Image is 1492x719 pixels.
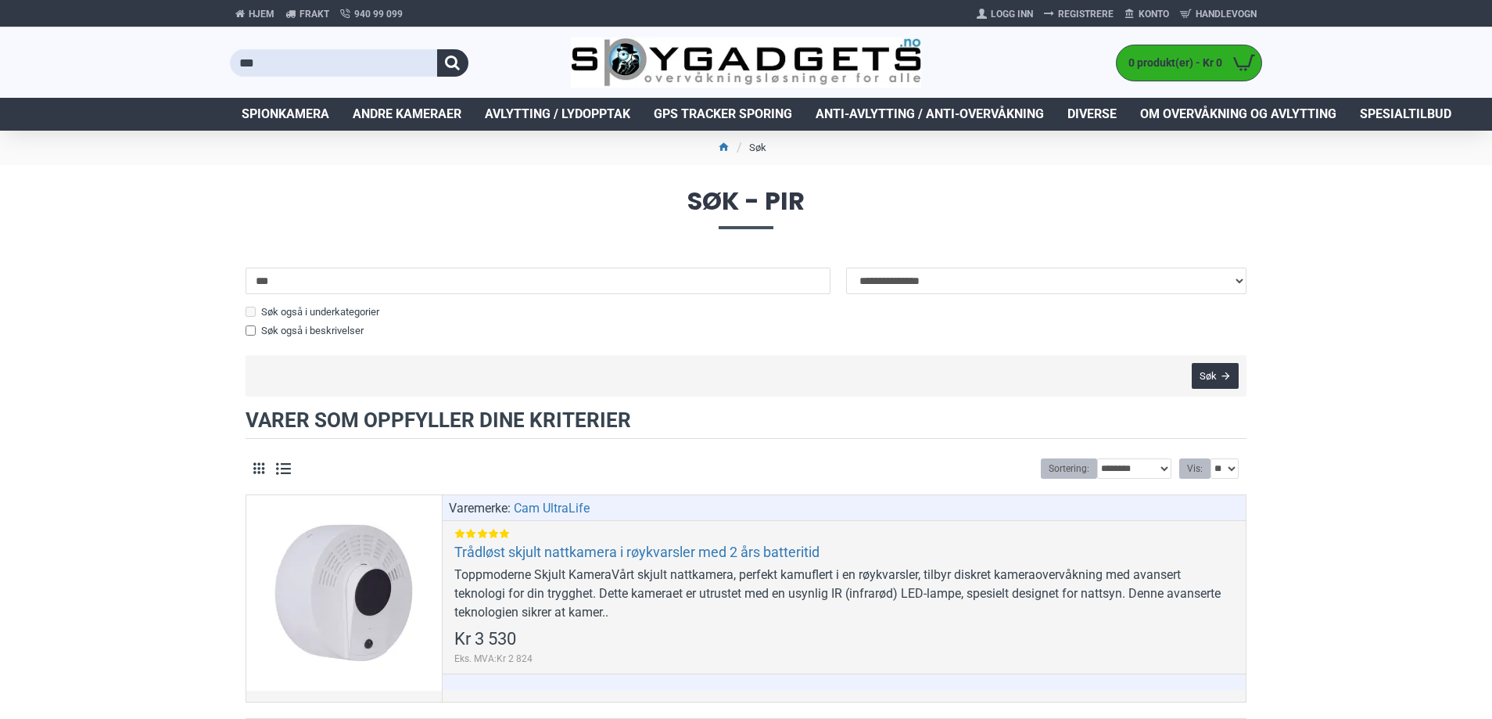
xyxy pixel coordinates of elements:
input: Søk også i beskrivelser [246,325,256,336]
a: Trådløst skjult nattkamera i røykvarsler med 2 års batteritid [454,543,820,561]
label: Søk også i underkategorier [246,304,379,320]
span: Logg Inn [991,7,1033,21]
a: Avlytting / Lydopptak [473,98,642,131]
a: GPS Tracker Sporing [642,98,804,131]
a: Spionkamera [230,98,341,131]
span: Eks. MVA:Kr 2 824 [454,652,533,666]
span: Varemerke: [449,499,511,518]
span: Om overvåkning og avlytting [1140,105,1336,124]
span: Konto [1139,7,1169,21]
span: Hjem [249,7,274,21]
span: Anti-avlytting / Anti-overvåkning [816,105,1044,124]
a: Spesialtilbud [1348,98,1463,131]
label: Vis: [1179,458,1210,479]
span: Søk [1200,371,1217,381]
span: Spesialtilbud [1360,105,1451,124]
a: Andre kameraer [341,98,473,131]
span: Frakt [299,7,329,21]
span: Kr 3 530 [454,631,516,648]
img: SpyGadgets.no [571,38,922,88]
a: Konto [1119,2,1175,27]
a: 0 produkt(er) - Kr 0 [1117,45,1261,81]
span: 940 99 099 [354,7,403,21]
span: 0 produkt(er) - Kr 0 [1117,55,1226,71]
span: Avlytting / Lydopptak [485,105,630,124]
label: Sortering: [1041,458,1097,479]
a: Handlevogn [1175,2,1262,27]
a: Diverse [1056,98,1128,131]
a: Trådløst skjult nattkamera i røykvarsler med 2 års batteritid Trådløst skjult nattkamera i røykva... [246,495,442,691]
span: Handlevogn [1196,7,1257,21]
span: Spionkamera [242,105,329,124]
span: Registrere [1058,7,1114,21]
div: Toppmoderne Skjult KameraVårt skjult nattkamera, perfekt kamuflert i en røykvarsler, tilbyr diskr... [454,566,1234,622]
a: Registrere [1038,2,1119,27]
a: Anti-avlytting / Anti-overvåkning [804,98,1056,131]
h2: Varer som oppfyller dine kriterier [246,408,1246,439]
a: Logg Inn [971,2,1038,27]
label: Søk også i beskrivelser [246,323,364,339]
a: Cam UltraLife [514,499,590,518]
input: Søk også i underkategorier [246,307,256,317]
a: Om overvåkning og avlytting [1128,98,1348,131]
button: Søk [1192,363,1239,389]
span: GPS Tracker Sporing [654,105,792,124]
span: Søk - pir [230,189,1262,228]
span: Andre kameraer [353,105,461,124]
span: Diverse [1067,105,1117,124]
